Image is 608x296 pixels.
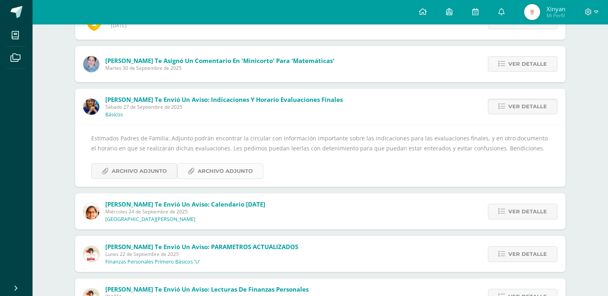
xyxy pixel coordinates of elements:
[111,22,204,29] span: [DATE]
[177,163,263,179] a: Archivo Adjunto
[105,95,343,103] span: [PERSON_NAME] te envió un aviso: Indicaciones y Horario Evaluaciones Finales
[83,203,99,219] img: fc85df90bfeed59e7900768220bd73e5.png
[105,65,334,71] span: Martes 30 de Septiembre de 2025
[105,57,334,65] span: [PERSON_NAME] te asignó un comentario en 'Minicorto' para 'Matemáticas'
[508,247,547,262] span: Ver detalle
[546,5,565,13] span: Xinyan
[91,163,177,179] a: Archivo Adjunto
[508,57,547,71] span: Ver detalle
[105,285,309,293] span: [PERSON_NAME] te envió un aviso: Lecturas de Finanzas Personales
[91,133,549,179] div: Estimados Padres de Familia: Adjunto podrán encontrar la circular con información importante sobr...
[105,243,298,251] span: [PERSON_NAME] te envió un aviso: PARAMETROS ACTUALIZADOS
[83,99,99,115] img: 5d6f35d558c486632aab3bda9a330e6b.png
[105,251,298,257] span: Lunes 22 de Septiembre de 2025
[105,216,195,223] p: [GEOGRAPHIC_DATA][PERSON_NAME]
[105,112,123,118] p: Básicos
[105,208,265,215] span: Miércoles 24 de Septiembre de 2025
[508,99,547,114] span: Ver detalle
[105,103,343,110] span: Sábado 27 de Septiembre de 2025
[546,12,565,19] span: Mi Perfil
[198,164,253,178] span: Archivo Adjunto
[508,204,547,219] span: Ver detalle
[83,56,99,72] img: 044c0162fa7e0f0b4b3ccbd14fd12260.png
[83,246,99,262] img: b72445c9a0edc7b97c5a79956e4ec4a5.png
[105,259,200,265] p: Finanzas Personales Primero Básicos 'U'
[105,200,265,208] span: [PERSON_NAME] te envió un aviso: Calendario [DATE]
[524,4,540,20] img: 31c7248459b52d1968276b61d18b5cd8.png
[112,164,167,178] span: Archivo Adjunto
